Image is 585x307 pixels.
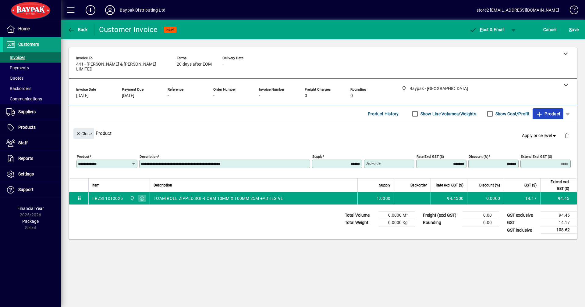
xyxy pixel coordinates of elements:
[365,108,401,119] button: Product History
[3,151,61,166] a: Reports
[222,62,224,67] span: -
[6,96,42,101] span: Communications
[350,93,353,98] span: 0
[541,219,577,226] td: 14.17
[92,182,100,189] span: Item
[544,179,569,192] span: Extend excl GST ($)
[99,25,158,34] div: Customer Invoice
[342,212,378,219] td: Total Volume
[122,93,134,98] span: [DATE]
[154,182,172,189] span: Description
[67,27,88,32] span: Back
[420,219,463,226] td: Rounding
[73,128,94,139] button: Close
[542,24,558,35] button: Cancel
[18,26,30,31] span: Home
[3,73,61,83] a: Quotes
[76,129,92,139] span: Close
[76,93,89,98] span: [DATE]
[3,52,61,63] a: Invoices
[522,132,557,139] span: Apply price level
[154,195,283,201] span: FOAM ROLL ZIPPED SOF-FORM 10MM X 100MM 25M +ADHESIVE
[120,5,165,15] div: Baypak Distributing Ltd
[377,195,391,201] span: 1.0000
[477,5,559,15] div: store2 [EMAIL_ADDRESS][DOMAIN_NAME]
[378,212,415,219] td: 0.0000 M³
[540,192,577,204] td: 94.45
[6,76,23,81] span: Quotes
[463,219,499,226] td: 0.00
[419,111,476,117] label: Show Line Volumes/Weights
[417,154,444,159] mat-label: Rate excl GST ($)
[17,206,44,211] span: Financial Year
[22,219,39,224] span: Package
[168,93,169,98] span: -
[18,109,36,114] span: Suppliers
[536,109,560,119] span: Product
[434,195,463,201] div: 94.4500
[166,28,174,32] span: NEW
[305,93,307,98] span: 0
[342,219,378,226] td: Total Weight
[3,167,61,182] a: Settings
[366,161,382,165] mat-label: Backorder
[379,182,390,189] span: Supply
[467,192,504,204] td: 0.0000
[177,62,212,67] span: 20 days after EOM
[469,27,505,32] span: ost & Email
[521,154,552,159] mat-label: Extend excl GST ($)
[3,21,61,37] a: Home
[565,1,577,21] a: Knowledge Base
[541,212,577,219] td: 94.45
[3,63,61,73] a: Payments
[479,182,500,189] span: Discount (%)
[18,187,34,192] span: Support
[504,219,541,226] td: GST
[18,156,33,161] span: Reports
[18,125,36,130] span: Products
[6,86,31,91] span: Backorders
[519,130,560,141] button: Apply price level
[18,140,28,145] span: Staff
[463,212,499,219] td: 0.00
[76,62,168,72] span: 441 - [PERSON_NAME] & [PERSON_NAME] LIMITED
[504,192,540,204] td: 14.17
[213,93,214,98] span: -
[410,182,427,189] span: Backorder
[81,5,100,16] button: Add
[92,195,123,201] div: FRZSF1010025
[569,27,572,32] span: S
[569,25,579,34] span: ave
[533,108,563,119] button: Product
[3,120,61,135] a: Products
[140,154,158,159] mat-label: Description
[541,226,577,234] td: 108.62
[3,104,61,120] a: Suppliers
[312,154,322,159] mat-label: Supply
[69,122,577,144] div: Product
[559,133,574,138] app-page-header-button: Delete
[469,154,488,159] mat-label: Discount (%)
[420,212,463,219] td: Freight (excl GST)
[18,172,34,176] span: Settings
[378,219,415,226] td: 0.0000 Kg
[61,24,94,35] app-page-header-button: Back
[504,226,541,234] td: GST inclusive
[18,42,39,47] span: Customers
[480,27,483,32] span: P
[100,5,120,16] button: Profile
[368,109,399,119] span: Product History
[559,128,574,143] button: Delete
[3,135,61,151] a: Staff
[128,195,135,202] span: Baypak - Onekawa
[6,65,29,70] span: Payments
[3,94,61,104] a: Communications
[66,24,89,35] button: Back
[436,182,463,189] span: Rate excl GST ($)
[3,182,61,197] a: Support
[568,24,580,35] button: Save
[524,182,537,189] span: GST ($)
[466,24,508,35] button: Post & Email
[77,154,89,159] mat-label: Product
[3,83,61,94] a: Backorders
